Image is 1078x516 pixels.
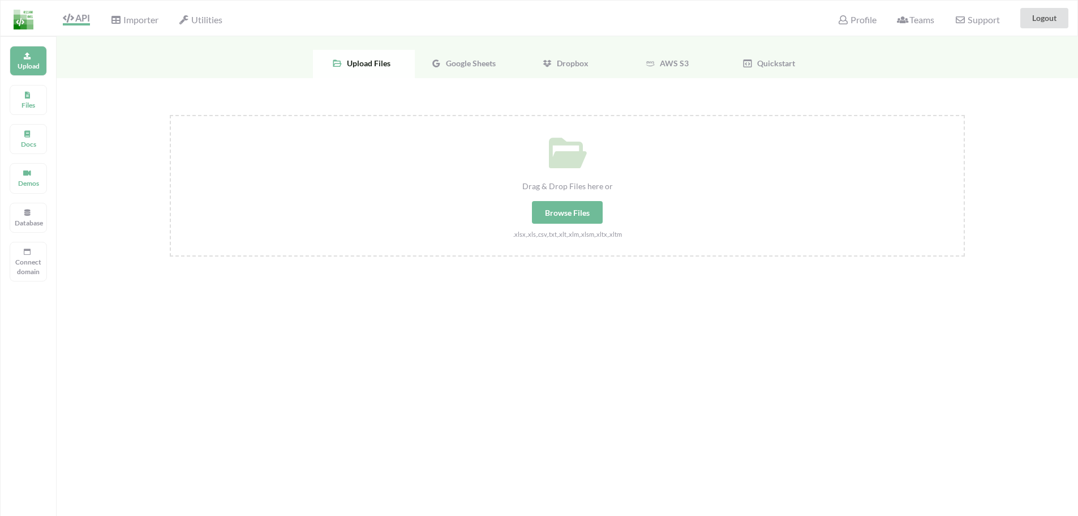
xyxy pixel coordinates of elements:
div: Drag & Drop Files here or [171,180,964,192]
span: Profile [838,14,876,25]
span: Upload Files [342,58,390,68]
small: .xlsx,.xls,.csv,.txt,.xlt,.xlm,.xlsm,.xltx,.xltm [513,231,622,238]
span: Google Sheets [441,58,496,68]
span: API [63,12,90,23]
span: AWS S3 [655,58,689,68]
img: LogoIcon.png [14,10,33,29]
p: Files [15,100,42,110]
p: Database [15,218,42,228]
button: Logout [1020,8,1068,28]
p: Connect domain [15,257,42,276]
span: Importer [110,14,158,25]
p: Docs [15,139,42,149]
span: Utilities [179,14,222,25]
div: Browse Files [532,201,603,224]
p: Upload [15,61,42,71]
span: Dropbox [552,58,589,68]
p: Demos [15,178,42,188]
span: Teams [897,14,934,25]
span: Support [955,15,999,24]
span: Quickstart [753,58,795,68]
